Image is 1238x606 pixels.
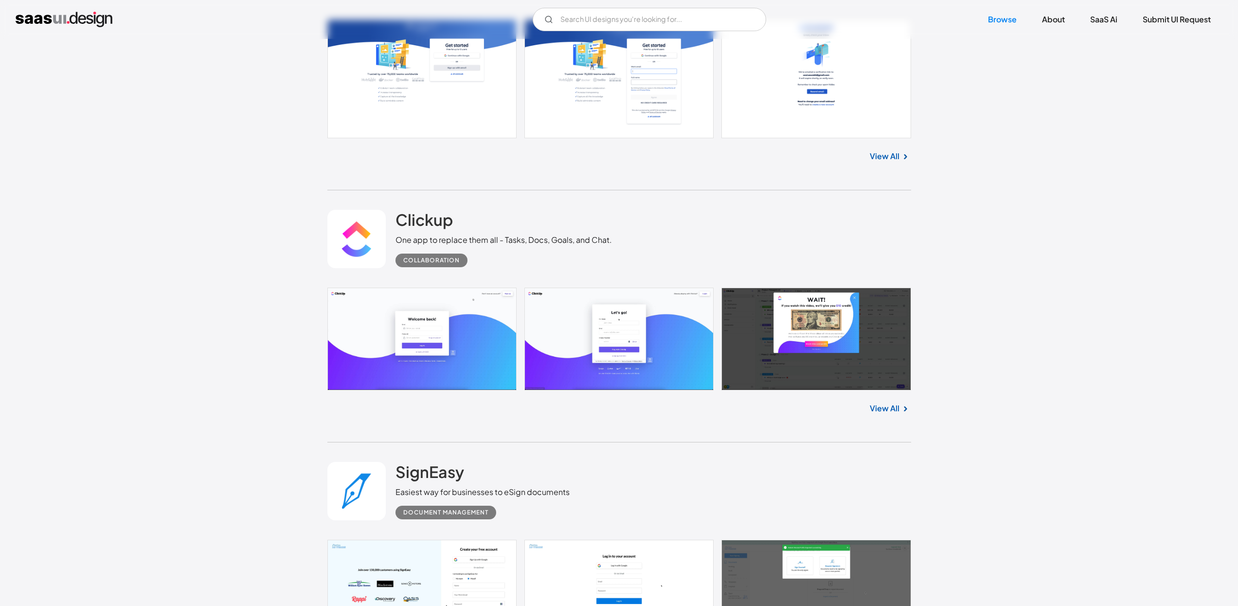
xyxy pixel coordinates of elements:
[395,210,453,229] h2: Clickup
[870,403,899,414] a: View All
[870,150,899,162] a: View All
[403,507,488,518] div: Document Management
[1131,9,1222,30] a: Submit UI Request
[533,8,766,31] input: Search UI designs you're looking for...
[16,12,112,27] a: home
[395,234,612,246] div: One app to replace them all - Tasks, Docs, Goals, and Chat.
[1030,9,1077,30] a: About
[395,210,453,234] a: Clickup
[976,9,1028,30] a: Browse
[395,462,464,486] a: SignEasy
[533,8,766,31] form: Email Form
[403,255,460,266] div: Collaboration
[1078,9,1129,30] a: SaaS Ai
[395,462,464,481] h2: SignEasy
[395,486,570,498] div: Easiest way for businesses to eSign documents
